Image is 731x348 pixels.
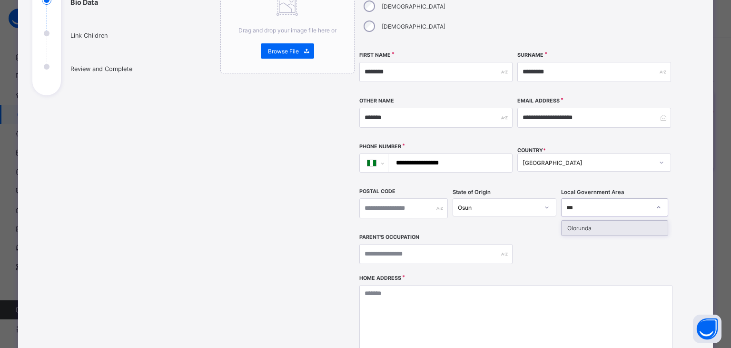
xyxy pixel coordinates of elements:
label: Phone Number [359,143,401,150]
label: Home Address [359,275,401,281]
div: Osun [458,204,539,211]
label: [DEMOGRAPHIC_DATA] [382,23,445,30]
label: [DEMOGRAPHIC_DATA] [382,3,445,10]
label: Other Name [359,98,394,104]
span: State of Origin [453,189,491,195]
span: COUNTRY [517,147,546,154]
label: Email Address [517,98,560,104]
span: Drag and drop your image file here or [238,27,336,34]
label: Surname [517,52,543,58]
span: Local Government Area [561,189,624,195]
label: Parent's Occupation [359,234,419,240]
div: Olorunda [562,221,668,235]
div: [GEOGRAPHIC_DATA] [523,159,653,166]
button: Open asap [693,315,721,343]
label: Postal Code [359,188,395,194]
span: Browse File [268,48,299,55]
label: First Name [359,52,391,58]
